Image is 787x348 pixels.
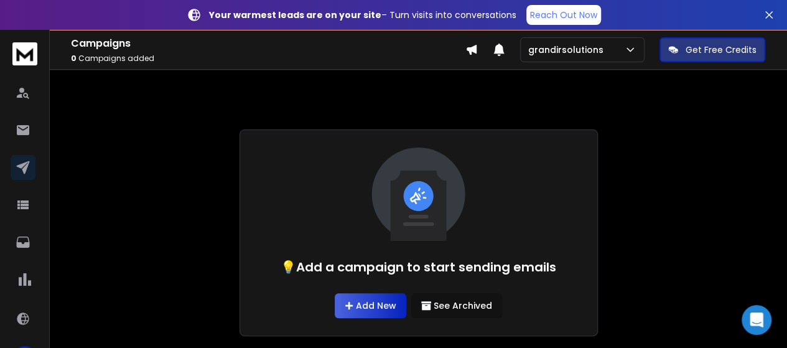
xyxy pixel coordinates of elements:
p: – Turn visits into conversations [209,9,516,21]
h1: 💡Add a campaign to start sending emails [281,258,556,276]
strong: Your warmest leads are on your site [209,9,381,21]
h1: Campaigns [71,36,465,51]
p: Reach Out Now [530,9,597,21]
a: Add New [335,293,406,318]
p: Get Free Credits [686,44,757,56]
span: 0 [71,53,77,63]
p: grandirsolutions [528,44,608,56]
p: Campaigns added [71,54,465,63]
div: Open Intercom Messenger [742,305,771,335]
button: Get Free Credits [659,37,765,62]
a: Reach Out Now [526,5,601,25]
button: See Archived [411,293,502,318]
img: logo [12,42,37,65]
